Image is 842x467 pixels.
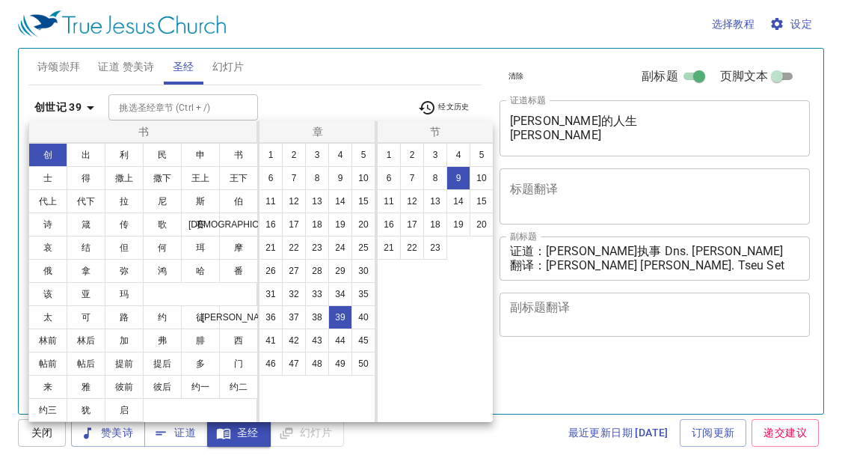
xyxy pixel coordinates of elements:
button: 亚 [67,282,105,306]
button: 48 [305,352,329,376]
button: 6 [377,166,401,190]
button: 士 [28,166,67,190]
button: 拉 [105,189,144,213]
button: 可 [67,305,105,329]
button: 4 [328,143,352,167]
button: 歌 [143,213,182,236]
button: 结 [67,236,105,260]
button: 犹 [67,398,105,422]
button: 1 [259,143,283,167]
button: 腓 [181,329,220,352]
button: 但 [105,236,144,260]
button: 27 [282,259,306,283]
button: 31 [259,282,283,306]
button: 49 [328,352,352,376]
button: 7 [282,166,306,190]
button: 43 [305,329,329,352]
button: 申 [181,143,220,167]
button: 约三 [28,398,67,422]
p: 节 [381,124,490,139]
button: 5 [351,143,375,167]
button: 28 [305,259,329,283]
button: 帖后 [67,352,105,376]
button: 2 [400,143,424,167]
button: 1 [377,143,401,167]
button: 王上 [181,166,220,190]
button: 书 [219,143,258,167]
button: 23 [305,236,329,260]
p: 章 [262,124,373,139]
button: 提后 [143,352,182,376]
button: 14 [328,189,352,213]
button: 门 [219,352,258,376]
button: 约二 [219,375,258,399]
button: 13 [423,189,447,213]
button: 斯 [181,189,220,213]
button: 3 [305,143,329,167]
button: 启 [105,398,144,422]
button: 11 [377,189,401,213]
button: 珥 [181,236,220,260]
button: 17 [400,213,424,236]
button: 撒上 [105,166,144,190]
button: 35 [351,282,375,306]
button: 30 [351,259,375,283]
button: 拿 [67,259,105,283]
button: 9 [328,166,352,190]
button: 路 [105,305,144,329]
button: 10 [351,166,375,190]
button: 38 [305,305,329,329]
button: 6 [259,166,283,190]
button: 伯 [219,189,258,213]
button: 20 [470,213,494,236]
button: 俄 [28,259,67,283]
button: 24 [328,236,352,260]
button: 34 [328,282,352,306]
button: 50 [351,352,375,376]
button: 该 [28,282,67,306]
button: 12 [282,189,306,213]
button: 彼后 [143,375,182,399]
button: 23 [423,236,447,260]
button: 21 [259,236,283,260]
button: 41 [259,329,283,352]
button: 25 [351,236,375,260]
button: 出 [67,143,105,167]
button: 得 [67,166,105,190]
button: 约一 [181,375,220,399]
button: 徒 [181,305,220,329]
button: 32 [282,282,306,306]
button: 创 [28,143,67,167]
button: 13 [305,189,329,213]
button: 11 [259,189,283,213]
button: 林前 [28,329,67,352]
button: 王下 [219,166,258,190]
button: 8 [423,166,447,190]
button: 2 [282,143,306,167]
button: 林后 [67,329,105,352]
button: 14 [446,189,470,213]
button: 46 [259,352,283,376]
button: [PERSON_NAME] [219,305,258,329]
button: 5 [470,143,494,167]
button: 番 [219,259,258,283]
button: 哈 [181,259,220,283]
button: 18 [423,213,447,236]
button: 彼前 [105,375,144,399]
button: 22 [282,236,306,260]
button: 玛 [105,282,144,306]
button: 尼 [143,189,182,213]
button: 帖前 [28,352,67,376]
button: 约 [143,305,182,329]
button: 鸿 [143,259,182,283]
button: 诗 [28,213,67,236]
button: 16 [259,213,283,236]
button: 太 [28,305,67,329]
button: 箴 [67,213,105,236]
button: 哀 [28,236,67,260]
button: 西 [219,329,258,352]
p: 书 [32,124,256,139]
button: 代下 [67,189,105,213]
button: 撒下 [143,166,182,190]
button: 42 [282,329,306,352]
